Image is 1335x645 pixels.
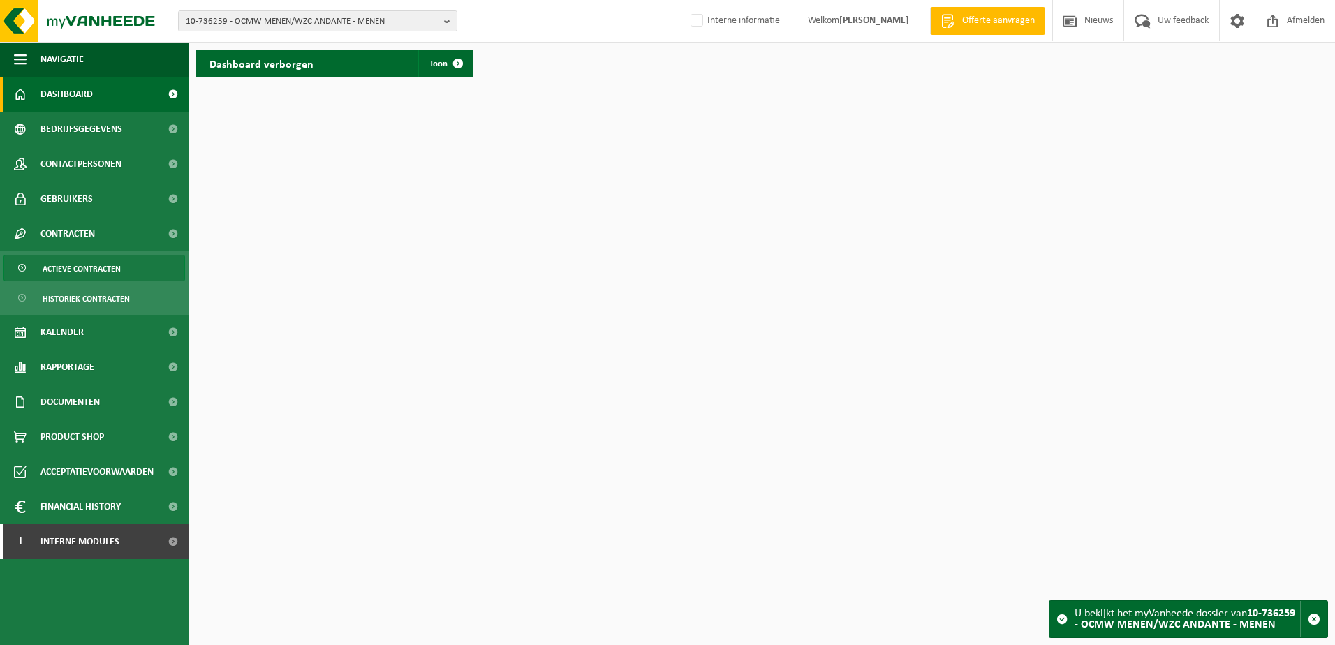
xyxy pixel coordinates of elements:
[178,10,457,31] button: 10-736259 - OCMW MENEN/WZC ANDANTE - MENEN
[839,15,909,26] strong: [PERSON_NAME]
[1075,608,1295,630] strong: 10-736259 - OCMW MENEN/WZC ANDANTE - MENEN
[429,59,448,68] span: Toon
[1075,601,1300,637] div: U bekijkt het myVanheede dossier van
[3,285,185,311] a: Historiek contracten
[40,524,119,559] span: Interne modules
[930,7,1045,35] a: Offerte aanvragen
[959,14,1038,28] span: Offerte aanvragen
[40,42,84,77] span: Navigatie
[40,350,94,385] span: Rapportage
[40,181,93,216] span: Gebruikers
[40,489,121,524] span: Financial History
[418,50,472,77] a: Toon
[40,216,95,251] span: Contracten
[186,11,438,32] span: 10-736259 - OCMW MENEN/WZC ANDANTE - MENEN
[40,315,84,350] span: Kalender
[3,255,185,281] a: Actieve contracten
[40,420,104,454] span: Product Shop
[43,255,121,282] span: Actieve contracten
[40,454,154,489] span: Acceptatievoorwaarden
[40,77,93,112] span: Dashboard
[196,50,327,77] h2: Dashboard verborgen
[43,286,130,312] span: Historiek contracten
[40,112,122,147] span: Bedrijfsgegevens
[40,147,121,181] span: Contactpersonen
[14,524,27,559] span: I
[40,385,100,420] span: Documenten
[688,10,780,31] label: Interne informatie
